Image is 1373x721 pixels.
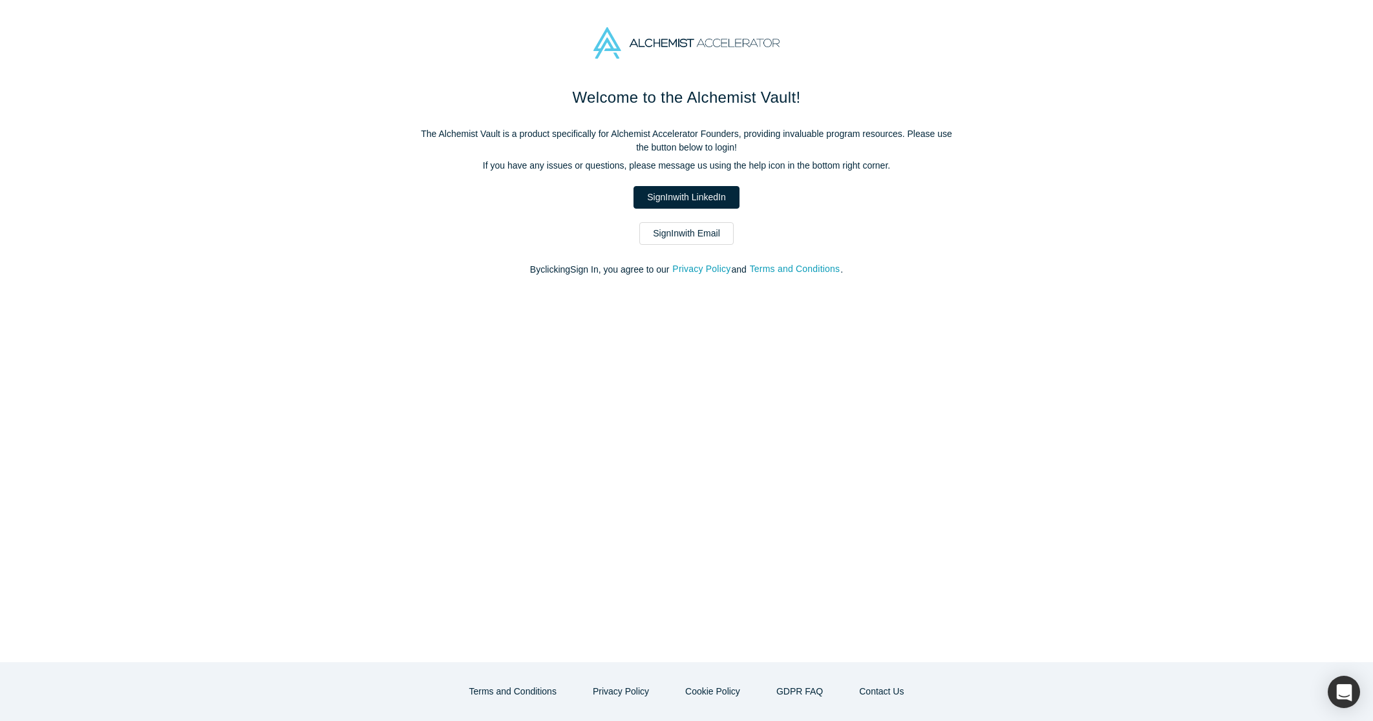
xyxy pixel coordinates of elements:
[846,680,917,703] button: Contact Us
[415,86,958,109] h1: Welcome to the Alchemist Vault!
[639,222,734,245] a: SignInwith Email
[415,127,958,154] p: The Alchemist Vault is a product specifically for Alchemist Accelerator Founders, providing inval...
[633,186,739,209] a: SignInwith LinkedIn
[672,262,731,277] button: Privacy Policy
[415,159,958,172] p: If you have any issues or questions, please message us using the help icon in the bottom right co...
[415,263,958,277] p: By clicking Sign In , you agree to our and .
[579,680,663,703] button: Privacy Policy
[763,680,836,703] a: GDPR FAQ
[456,680,570,703] button: Terms and Conditions
[749,262,841,277] button: Terms and Conditions
[593,27,780,59] img: Alchemist Accelerator Logo
[672,680,754,703] button: Cookie Policy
